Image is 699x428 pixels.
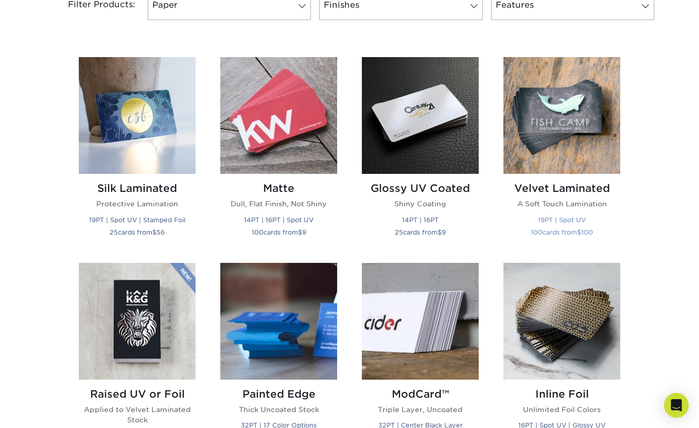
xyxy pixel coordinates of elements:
small: 19PT | Spot UV | Stamped Foil [89,216,185,224]
img: New Product [170,263,196,294]
small: cards from [110,228,165,236]
span: 9 [442,228,446,236]
a: Velvet Laminated Business Cards Velvet Laminated A Soft Touch Lamination 19PT | Spot UV 100cards ... [503,57,620,250]
img: Silk Laminated Business Cards [79,57,196,174]
h2: Glossy UV Coated [362,182,479,194]
span: 100 [252,228,264,236]
iframe: Google Customer Reviews [3,397,88,424]
h2: Silk Laminated [79,182,196,194]
p: Applied to Velvet Laminated Stock [79,404,196,425]
p: Shiny Coating [362,199,479,209]
p: Unlimited Foil Colors [503,404,620,415]
a: Glossy UV Coated Business Cards Glossy UV Coated Shiny Coating 14PT | 16PT 25cards from$9 [362,57,479,250]
p: Thick Uncoated Stock [220,404,337,415]
span: $ [577,228,581,236]
small: cards from [395,228,446,236]
a: Matte Business Cards Matte Dull, Flat Finish, Not Shiny 14PT | 16PT | Spot UV 100cards from$9 [220,57,337,250]
p: Triple Layer, Uncoated [362,404,479,415]
span: $ [152,228,156,236]
h2: Velvet Laminated [503,182,620,194]
p: A Soft Touch Lamination [503,199,620,209]
p: Protective Lamination [79,199,196,209]
a: Silk Laminated Business Cards Silk Laminated Protective Lamination 19PT | Spot UV | Stamped Foil ... [79,57,196,250]
span: $ [438,228,442,236]
img: Matte Business Cards [220,57,337,174]
span: $ [298,228,302,236]
img: Raised UV or Foil Business Cards [79,263,196,380]
h2: Painted Edge [220,388,337,400]
img: Painted Edge Business Cards [220,263,337,380]
small: cards from [252,228,306,236]
span: 100 [531,228,543,236]
div: Open Intercom Messenger [664,393,689,418]
small: cards from [531,228,593,236]
span: 9 [302,228,306,236]
h2: Matte [220,182,337,194]
img: ModCard™ Business Cards [362,263,479,380]
p: Dull, Flat Finish, Not Shiny [220,199,337,209]
span: 25 [395,228,403,236]
span: 25 [110,228,118,236]
img: Velvet Laminated Business Cards [503,57,620,174]
h2: Inline Foil [503,388,620,400]
small: 14PT | 16PT [402,216,439,224]
img: Inline Foil Business Cards [503,263,620,380]
span: 56 [156,228,165,236]
span: 100 [581,228,593,236]
small: 14PT | 16PT | Spot UV [244,216,313,224]
small: 19PT | Spot UV [538,216,586,224]
img: Glossy UV Coated Business Cards [362,57,479,174]
h2: Raised UV or Foil [79,388,196,400]
h2: ModCard™ [362,388,479,400]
